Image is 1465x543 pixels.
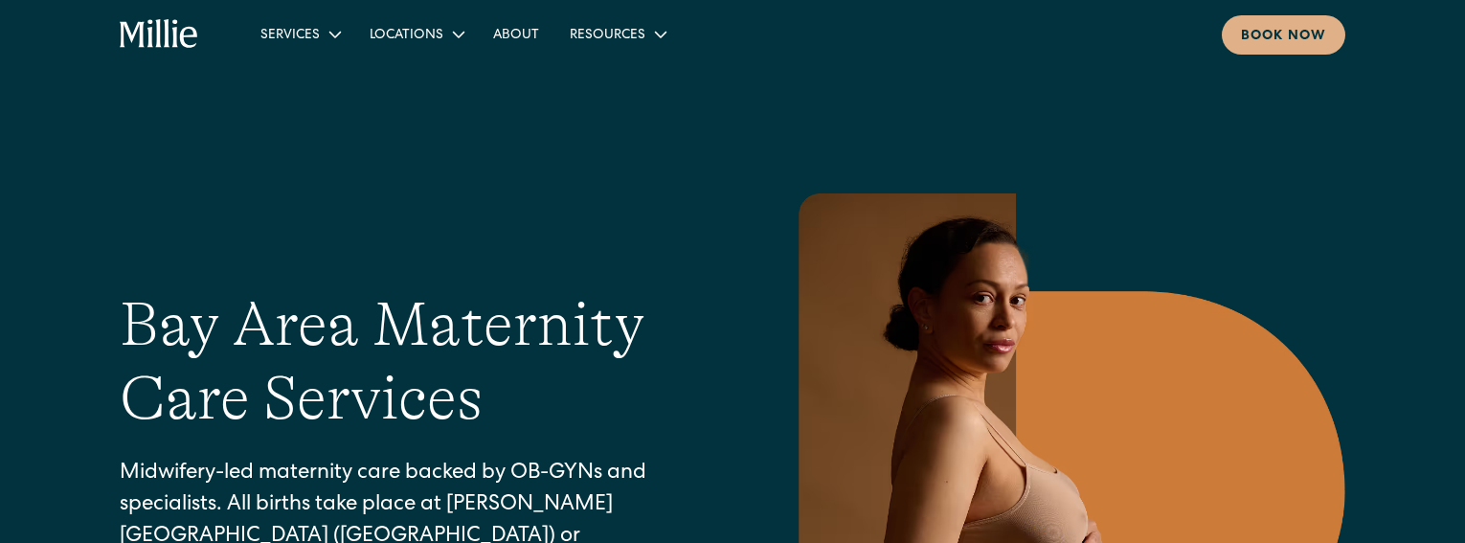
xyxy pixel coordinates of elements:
div: Locations [370,26,443,46]
a: About [478,18,554,50]
div: Resources [570,26,645,46]
h1: Bay Area Maternity Care Services [120,288,710,436]
a: home [120,19,199,50]
div: Locations [354,18,478,50]
div: Services [260,26,320,46]
div: Book now [1241,27,1326,47]
div: Resources [554,18,680,50]
div: Services [245,18,354,50]
a: Book now [1222,15,1345,55]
